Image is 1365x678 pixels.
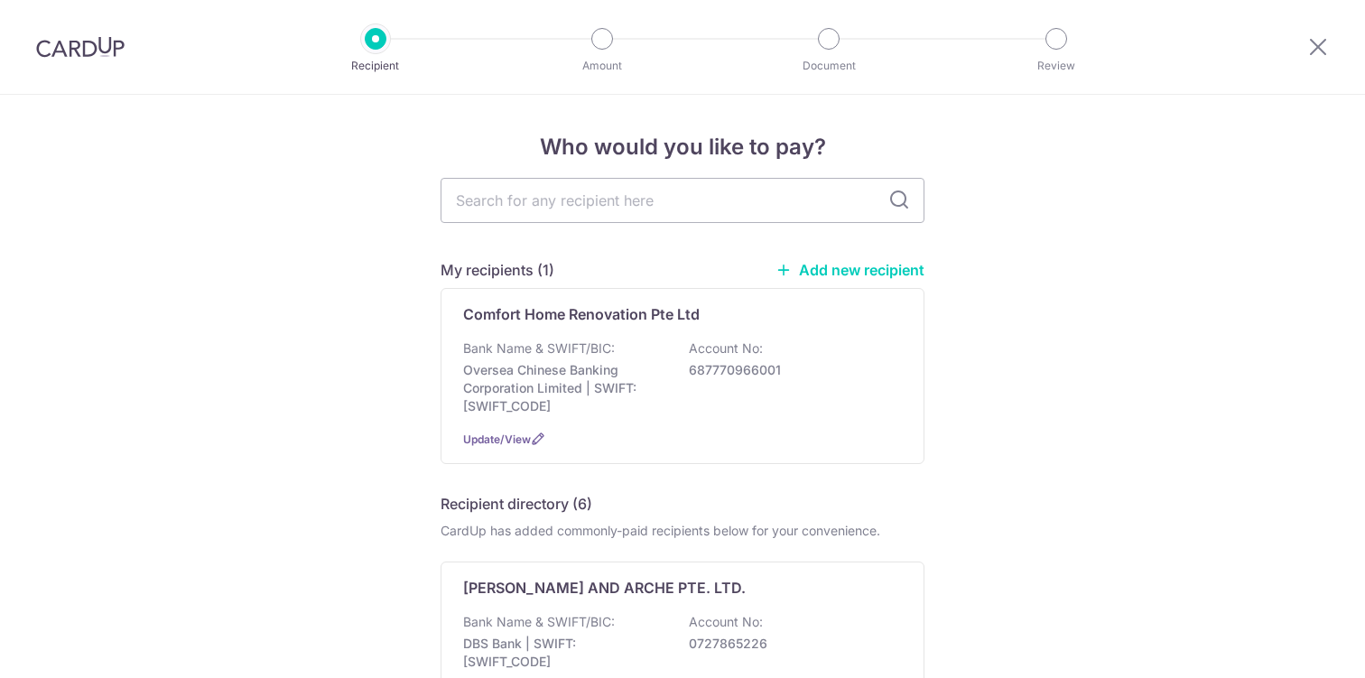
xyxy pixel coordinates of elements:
[463,339,615,358] p: Bank Name & SWIFT/BIC:
[689,613,763,631] p: Account No:
[463,613,615,631] p: Bank Name & SWIFT/BIC:
[989,57,1123,75] p: Review
[535,57,669,75] p: Amount
[689,635,891,653] p: 0727865226
[309,57,442,75] p: Recipient
[441,493,592,515] h5: Recipient directory (6)
[463,303,700,325] p: Comfort Home Renovation Pte Ltd
[441,259,554,281] h5: My recipients (1)
[441,131,924,163] h4: Who would you like to pay?
[689,339,763,358] p: Account No:
[762,57,896,75] p: Document
[463,432,531,446] a: Update/View
[36,36,125,58] img: CardUp
[775,261,924,279] a: Add new recipient
[463,635,665,671] p: DBS Bank | SWIFT: [SWIFT_CODE]
[1249,624,1347,669] iframe: Opens a widget where you can find more information
[463,361,665,415] p: Oversea Chinese Banking Corporation Limited | SWIFT: [SWIFT_CODE]
[689,361,891,379] p: 687770966001
[441,178,924,223] input: Search for any recipient here
[463,577,746,599] p: [PERSON_NAME] AND ARCHE PTE. LTD.
[441,522,924,540] div: CardUp has added commonly-paid recipients below for your convenience.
